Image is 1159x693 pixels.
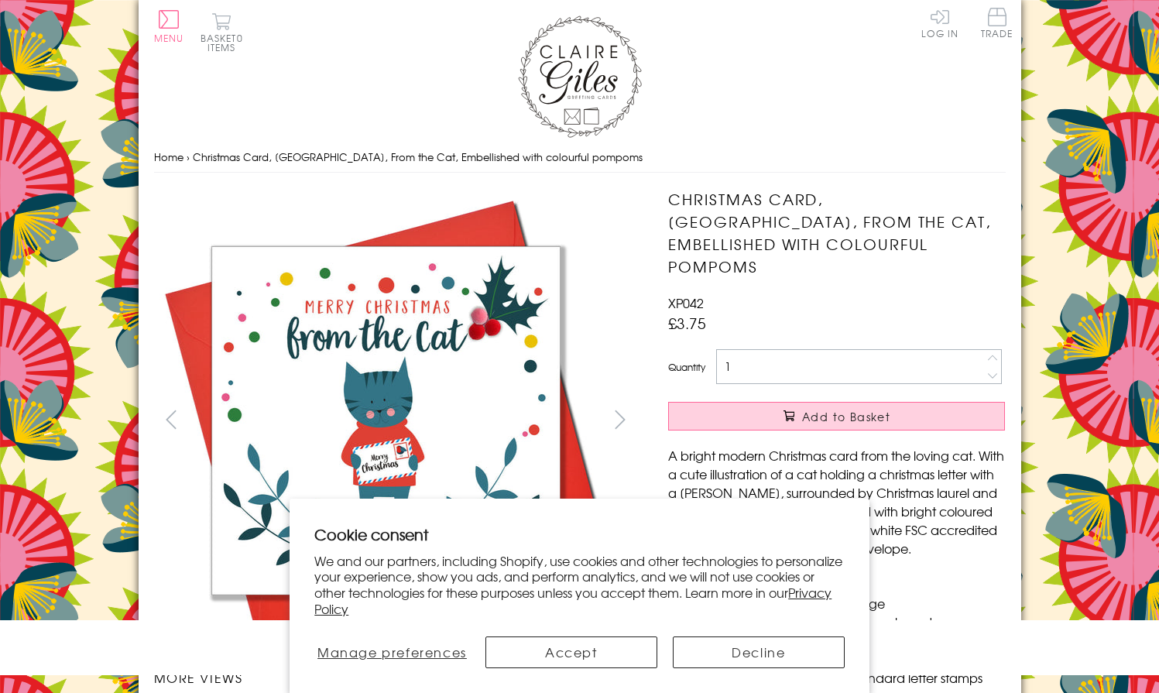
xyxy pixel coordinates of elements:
[518,15,642,138] img: Claire Giles Greetings Cards
[314,636,469,668] button: Manage preferences
[154,668,638,687] h3: More views
[314,523,845,545] h2: Cookie consent
[207,31,243,54] span: 0 items
[187,149,190,164] span: ›
[154,402,189,437] button: prev
[673,636,845,668] button: Decline
[668,312,706,334] span: £3.75
[154,142,1006,173] nav: breadcrumbs
[154,188,619,653] img: Christmas Card, Laurel, From the Cat, Embellished with colourful pompoms
[981,8,1013,38] span: Trade
[668,188,1005,277] h1: Christmas Card, [GEOGRAPHIC_DATA], From the Cat, Embellished with colourful pompoms
[602,402,637,437] button: next
[921,8,958,38] a: Log In
[154,10,184,43] button: Menu
[668,446,1005,557] p: A bright modern Christmas card from the loving cat. With a cute illustration of a cat holding a c...
[201,12,243,52] button: Basket0 items
[668,293,704,312] span: XP042
[668,402,1005,431] button: Add to Basket
[981,8,1013,41] a: Trade
[154,149,183,164] a: Home
[802,409,890,424] span: Add to Basket
[668,360,705,374] label: Quantity
[193,149,643,164] span: Christmas Card, [GEOGRAPHIC_DATA], From the Cat, Embellished with colourful pompoms
[314,583,832,618] a: Privacy Policy
[314,553,845,617] p: We and our partners, including Shopify, use cookies and other technologies to personalize your ex...
[485,636,657,668] button: Accept
[154,31,184,45] span: Menu
[317,643,467,661] span: Manage preferences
